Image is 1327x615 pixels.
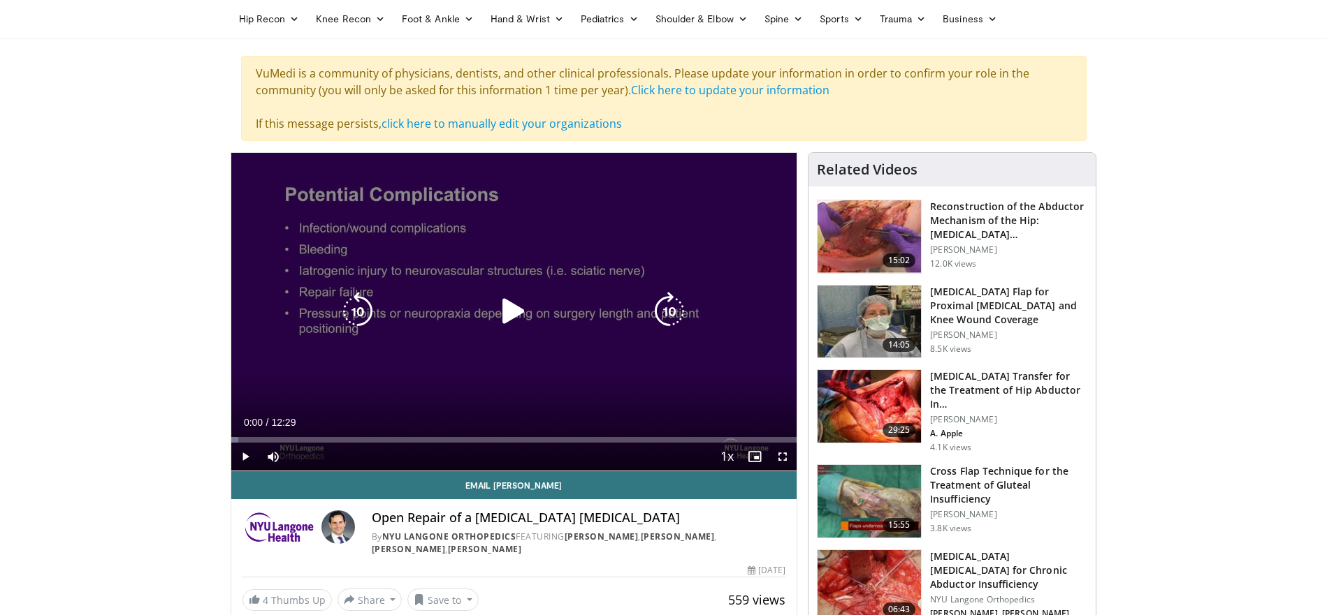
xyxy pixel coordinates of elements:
[231,5,308,33] a: Hip Recon
[321,510,355,544] img: Avatar
[930,414,1087,425] p: [PERSON_NAME]
[259,443,287,470] button: Mute
[818,465,921,538] img: 303479_0003_1.png.150x105_q85_crop-smart_upscale.jpg
[748,564,785,577] div: [DATE]
[818,370,921,443] img: 2ca5427e-1b93-4b5f-82c9-8126d07221bb.150x105_q85_crop-smart_upscale.jpg
[242,510,316,544] img: NYU Langone Orthopedics
[930,285,1087,327] h3: [MEDICAL_DATA] Flap for Proximal [MEDICAL_DATA] and Knee Wound Coverage
[934,5,1006,33] a: Business
[930,549,1087,591] h3: [MEDICAL_DATA] [MEDICAL_DATA] for Chronic Abductor Insufficiency
[382,531,516,542] a: NYU Langone Orthopedics
[930,428,1087,439] p: A. Apple
[231,443,259,470] button: Play
[244,417,263,428] span: 0:00
[930,200,1087,242] h3: Reconstruction of the Abductor Mechanism of the Hip: [MEDICAL_DATA]…
[482,5,572,33] a: Hand & Wrist
[271,417,296,428] span: 12:29
[817,369,1087,453] a: 29:25 [MEDICAL_DATA] Transfer for the Treatment of Hip Abductor In… [PERSON_NAME] A. Apple 4.1K v...
[338,588,403,611] button: Share
[883,423,916,437] span: 29:25
[372,510,785,526] h4: Open Repair of a [MEDICAL_DATA] [MEDICAL_DATA]
[883,518,916,532] span: 15:55
[817,161,918,178] h4: Related Videos
[641,531,715,542] a: [PERSON_NAME]
[817,464,1087,538] a: 15:55 Cross Flap Technique for the Treatment of Gluteal Insufficiency [PERSON_NAME] 3.8K views
[231,437,797,443] div: Progress Bar
[382,116,622,131] a: click here to manually edit your organizations
[241,56,1087,141] div: VuMedi is a community of physicians, dentists, and other clinical professionals. Please update yo...
[818,286,921,358] img: ff9fe55b-16b8-4817-a884-80761bfcf857.150x105_q85_crop-smart_upscale.jpg
[818,200,921,273] img: whit_recon_1.png.150x105_q85_crop-smart_upscale.jpg
[817,285,1087,359] a: 14:05 [MEDICAL_DATA] Flap for Proximal [MEDICAL_DATA] and Knee Wound Coverage [PERSON_NAME] 8.5K ...
[883,253,916,267] span: 15:02
[930,369,1087,411] h3: [MEDICAL_DATA] Transfer for the Treatment of Hip Abductor In…
[448,543,522,555] a: [PERSON_NAME]
[930,509,1087,520] p: [PERSON_NAME]
[407,588,479,611] button: Save to
[930,329,1087,341] p: [PERSON_NAME]
[756,5,811,33] a: Spine
[266,417,269,428] span: /
[263,593,268,607] span: 4
[631,82,829,98] a: Click here to update your information
[769,443,797,470] button: Fullscreen
[741,443,769,470] button: Enable picture-in-picture mode
[930,244,1087,255] p: [PERSON_NAME]
[372,543,446,555] a: [PERSON_NAME]
[647,5,756,33] a: Shoulder & Elbow
[242,589,332,611] a: 4 Thumbs Up
[930,258,976,269] p: 12.0K views
[817,200,1087,274] a: 15:02 Reconstruction of the Abductor Mechanism of the Hip: [MEDICAL_DATA]… [PERSON_NAME] 12.0K views
[930,464,1087,506] h3: Cross Flap Technique for the Treatment of Gluteal Insufficiency
[883,338,916,352] span: 14:05
[372,531,785,556] div: By FEATURING , , ,
[572,5,647,33] a: Pediatrics
[393,5,482,33] a: Foot & Ankle
[871,5,935,33] a: Trauma
[565,531,639,542] a: [PERSON_NAME]
[811,5,871,33] a: Sports
[930,594,1087,605] p: NYU Langone Orthopedics
[713,443,741,470] button: Playback Rate
[231,153,797,471] video-js: Video Player
[728,591,785,608] span: 559 views
[930,343,971,355] p: 8.5K views
[930,442,971,453] p: 4.1K views
[307,5,393,33] a: Knee Recon
[930,523,971,534] p: 3.8K views
[231,471,797,499] a: Email [PERSON_NAME]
